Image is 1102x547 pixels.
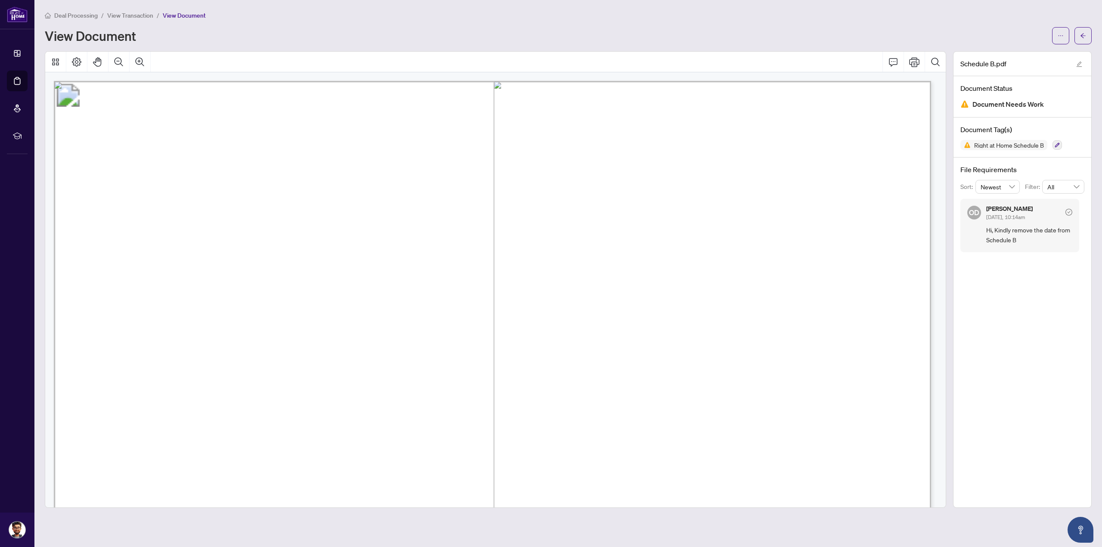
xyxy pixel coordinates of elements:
[960,100,969,108] img: Document Status
[45,29,136,43] h1: View Document
[986,206,1033,212] h5: [PERSON_NAME]
[1080,33,1086,39] span: arrow-left
[960,124,1084,135] h4: Document Tag(s)
[7,6,28,22] img: logo
[1025,182,1042,192] p: Filter:
[969,207,979,218] span: OD
[981,180,1015,193] span: Newest
[45,12,51,19] span: home
[101,10,104,20] li: /
[960,182,975,192] p: Sort:
[960,140,971,150] img: Status Icon
[972,99,1044,110] span: Document Needs Work
[1065,209,1072,216] span: check-circle
[1058,33,1064,39] span: ellipsis
[1076,61,1082,67] span: edit
[986,225,1072,245] span: Hi, Kindly remove the date from Schedule B
[9,522,25,538] img: Profile Icon
[960,59,1006,69] span: Schedule B.pdf
[157,10,159,20] li: /
[163,12,206,19] span: View Document
[960,83,1084,93] h4: Document Status
[1047,180,1079,193] span: All
[1068,517,1093,543] button: Open asap
[960,164,1084,175] h4: File Requirements
[971,142,1047,148] span: Right at Home Schedule B
[107,12,153,19] span: View Transaction
[986,214,1025,220] span: [DATE], 10:14am
[54,12,98,19] span: Deal Processing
